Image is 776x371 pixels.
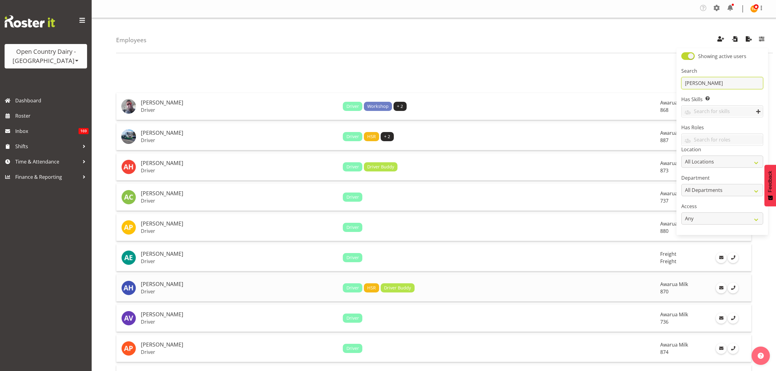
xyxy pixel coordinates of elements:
[660,130,688,136] span: Awarua Milk
[742,33,755,47] button: Export Employees
[367,133,376,140] span: HSR
[660,220,688,227] span: Awarua Milk
[141,251,338,257] h5: [PERSON_NAME]
[346,254,359,261] span: Driver
[681,96,763,103] label: Has Skills
[346,315,359,321] span: Driver
[141,228,338,234] p: Driver
[5,15,55,28] img: Rosterit website logo
[141,288,338,295] p: Driver
[716,313,727,324] a: Email Employee
[681,146,763,153] label: Location
[716,252,727,263] a: Email Employee
[728,343,738,354] a: Call Employee
[121,99,136,114] img: alan-rolton04c296bc37223c8dd08f2cd7387a414a.png
[367,103,389,110] span: Workshop
[728,33,741,47] button: Import Employees
[660,197,668,204] span: 737
[121,311,136,325] img: andy-van-brecht9849.jpg
[15,157,79,166] span: Time & Attendance
[346,163,359,170] span: Driver
[767,171,773,192] span: Feedback
[15,127,79,136] span: Inbox
[384,285,411,291] span: Driver Buddy
[660,288,668,295] span: 870
[141,349,338,355] p: Driver
[714,33,727,47] button: Create Employees
[681,124,763,131] label: Has Roles
[750,5,758,13] img: tim-magness10922.jpg
[660,349,668,355] span: 874
[728,252,738,263] a: Call Employee
[764,165,776,206] button: Feedback - Show survey
[121,129,136,144] img: andrew-muirad45df72db9e0ef9b86311889fb83021.png
[141,258,338,264] p: Driver
[141,311,338,318] h5: [PERSON_NAME]
[15,96,89,105] span: Dashboard
[141,100,338,106] h5: [PERSON_NAME]
[660,99,688,106] span: Awarua Milk
[79,128,89,134] span: 169
[141,342,338,348] h5: [PERSON_NAME]
[141,137,338,143] p: Driver
[141,130,338,136] h5: [PERSON_NAME]
[660,311,688,318] span: Awarua Milk
[728,283,738,293] a: Call Employee
[660,228,668,234] span: 880
[716,283,727,293] a: Email Employee
[660,341,688,348] span: Awarua Milk
[121,281,136,295] img: andy-haywood7381.jpg
[141,160,338,166] h5: [PERSON_NAME]
[121,160,136,174] img: andrew-henderson7383.jpg
[758,353,764,359] img: help-xxl-2.png
[141,167,338,174] p: Driver
[682,135,763,145] input: Search for roles
[660,137,668,144] span: 887
[15,142,79,151] span: Shifts
[660,190,688,197] span: Awarua Milk
[346,133,359,140] span: Driver
[141,198,338,204] p: Driver
[15,172,79,182] span: Finance & Reporting
[367,163,394,170] span: Driver Buddy
[141,281,338,287] h5: [PERSON_NAME]
[660,251,676,257] span: Freight
[681,67,763,75] label: Search
[384,133,390,140] span: + 2
[11,47,81,65] div: Open Country Dairy - [GEOGRAPHIC_DATA]
[681,203,763,210] label: Access
[367,285,376,291] span: HSR
[660,167,668,174] span: 873
[121,341,136,356] img: annette-parker10197.jpg
[121,190,136,204] img: andrew-crawford10983.jpg
[346,224,359,231] span: Driver
[346,285,359,291] span: Driver
[346,345,359,352] span: Driver
[716,343,727,354] a: Email Employee
[141,107,338,113] p: Driver
[121,250,136,265] img: andy-earnshaw7380.jpg
[682,107,763,116] input: Search for skills
[660,107,668,113] span: 868
[698,53,746,60] span: Showing active users
[116,37,146,43] h4: Employees
[755,33,768,47] button: Filter Employees
[121,220,136,235] img: andrew-poole7464.jpg
[141,319,338,325] p: Driver
[728,313,738,324] a: Call Employee
[346,194,359,200] span: Driver
[141,190,338,197] h5: [PERSON_NAME]
[660,318,668,325] span: 736
[141,221,338,227] h5: [PERSON_NAME]
[681,77,763,89] input: Search by name/email/phone
[660,281,688,288] span: Awarua Milk
[397,103,403,110] span: + 2
[660,160,688,167] span: Awarua Milk
[681,174,763,182] label: Department
[15,111,89,120] span: Roster
[660,258,676,265] span: Freight
[346,103,359,110] span: Driver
